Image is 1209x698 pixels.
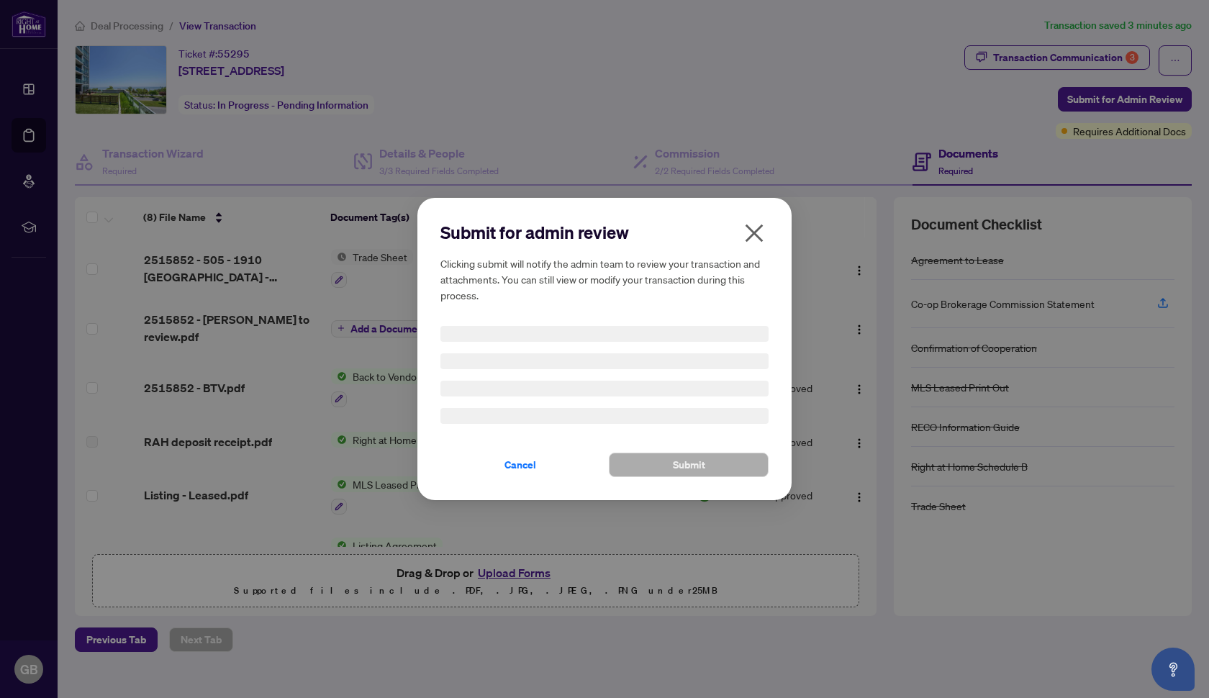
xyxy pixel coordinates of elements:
[609,453,769,477] button: Submit
[504,453,536,476] span: Cancel
[743,222,766,245] span: close
[1151,648,1195,691] button: Open asap
[440,255,769,303] h5: Clicking submit will notify the admin team to review your transaction and attachments. You can st...
[440,453,600,477] button: Cancel
[440,221,769,244] h2: Submit for admin review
